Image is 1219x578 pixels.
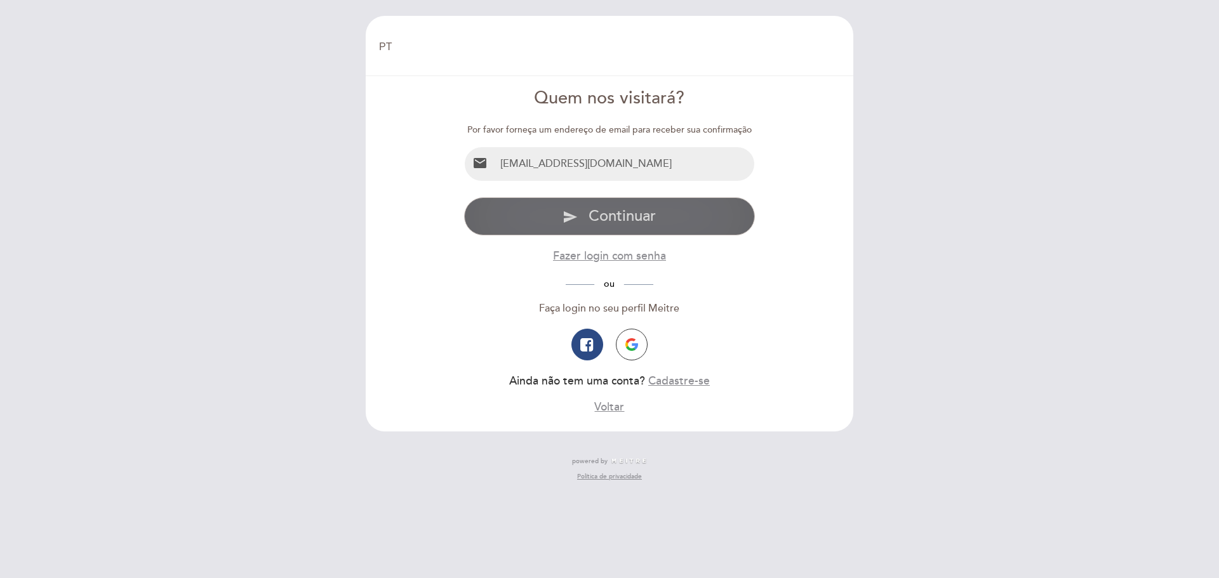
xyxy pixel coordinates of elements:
i: send [563,209,578,225]
img: icon-google.png [625,338,638,351]
span: ou [594,279,624,289]
button: Voltar [594,399,624,415]
button: Fazer login com senha [553,248,666,264]
input: Email [495,147,755,181]
span: powered by [572,457,608,466]
div: Faça login no seu perfil Meitre [464,301,756,316]
span: Continuar [589,207,656,225]
a: powered by [572,457,647,466]
div: Quem nos visitará? [464,86,756,111]
i: email [472,155,488,171]
a: Política de privacidade [577,472,642,481]
img: MEITRE [611,458,647,464]
button: send Continuar [464,197,756,235]
button: Cadastre-se [648,373,710,389]
div: Por favor forneça um endereço de email para receber sua confirmação [464,124,756,136]
span: Ainda não tem uma conta? [509,374,645,388]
